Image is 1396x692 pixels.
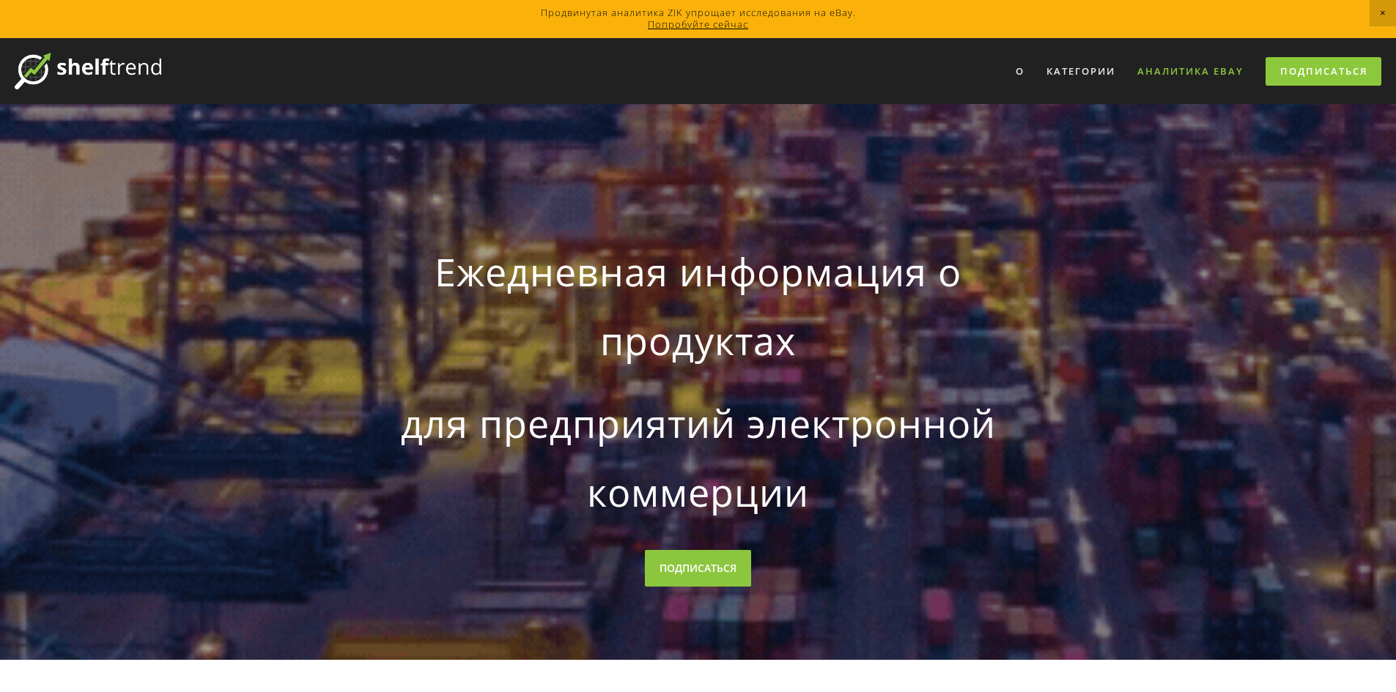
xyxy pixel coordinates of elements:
[660,561,736,575] font: ПОДПИСАТЬСЯ
[15,53,161,89] img: ShelfTrend
[401,397,1007,518] font: для предприятий электронной коммерции
[1266,57,1381,86] a: Подписаться
[1280,64,1367,78] font: Подписаться
[435,245,972,366] font: Ежедневная информация о продуктах
[645,550,751,586] a: ПОДПИСАТЬСЯ
[1006,59,1034,83] a: О
[1128,59,1253,83] a: Аналитика eBay
[1046,64,1115,78] font: Категории
[648,18,748,31] a: Попробуйте сейчас
[1016,64,1024,78] font: О
[1137,64,1244,78] font: Аналитика eBay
